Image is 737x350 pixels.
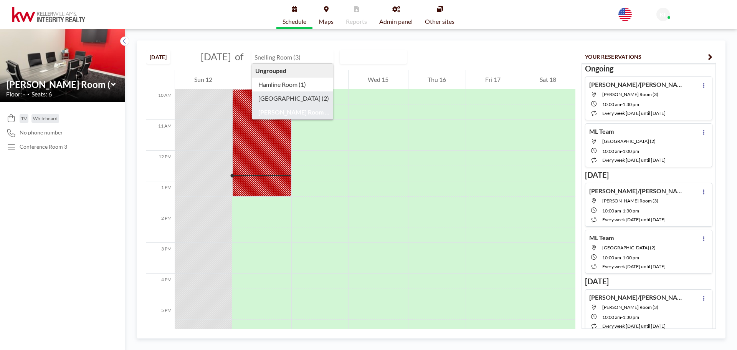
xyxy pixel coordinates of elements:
span: WEEKLY VIEW [342,52,385,62]
span: Snelling Room (3) [602,304,658,310]
div: [PERSON_NAME] Room (3) [252,105,333,119]
h4: ML Team [589,128,614,135]
span: Lexington Room (2) [602,138,656,144]
div: Sun 12 [175,70,232,89]
span: - [621,101,623,107]
p: Conference Room 3 [20,143,67,150]
span: 10:00 AM [602,208,621,214]
span: 1:30 PM [623,314,639,320]
span: Maps [319,18,334,25]
div: Search for option [340,50,407,63]
div: 5 PM [146,304,175,335]
h3: [DATE] [585,277,712,286]
h4: [PERSON_NAME]/[PERSON_NAME] [589,187,685,195]
span: 1:00 PM [623,255,639,260]
span: 1:30 PM [623,101,639,107]
div: Sat 18 [520,70,575,89]
span: Reports [346,18,367,25]
div: 3 PM [146,243,175,274]
div: Wed 15 [349,70,408,89]
h4: [PERSON_NAME]/[PERSON_NAME] [589,81,685,88]
div: Ungrouped [252,64,333,78]
span: Seats: 6 [31,90,52,98]
input: Snelling Room (3) [7,79,111,90]
h3: [DATE] [585,170,712,180]
button: [DATE] [146,50,170,64]
div: 2 PM [146,212,175,243]
h4: ML Team [589,234,614,242]
span: Lexington Room (2) [602,245,656,250]
span: Floor: - [6,90,25,98]
span: 1:30 PM [623,208,639,214]
span: 10:00 AM [602,148,621,154]
div: Thu 16 [408,70,466,89]
div: 12 PM [146,151,175,181]
div: Hamline Room (1) [252,78,333,91]
span: KF [660,11,667,18]
span: TV [21,116,27,121]
span: Schedule [283,18,306,25]
span: - [621,148,623,154]
span: No phone number [20,129,63,136]
span: Admin panel [379,18,413,25]
span: - [621,208,623,214]
div: Fri 17 [466,70,520,89]
span: of [235,51,243,63]
span: Snelling Room (3) [602,91,658,97]
span: 10:00 AM [602,255,621,260]
span: every week [DATE] until [DATE] [602,264,666,269]
span: 10:00 AM [602,101,621,107]
span: Snelling Room (3) [602,198,658,204]
span: [DATE] [201,51,231,62]
div: 1 PM [146,181,175,212]
div: 11 AM [146,120,175,151]
span: Whiteboard [33,116,58,121]
div: Mon 13 [232,70,292,89]
img: organization-logo [12,7,85,22]
span: every week [DATE] until [DATE] [602,217,666,222]
span: 1:00 PM [623,148,639,154]
span: Admin [673,15,687,21]
span: every week [DATE] until [DATE] [602,110,666,116]
span: every week [DATE] until [DATE] [602,323,666,329]
h4: [PERSON_NAME]/[PERSON_NAME] [589,294,685,301]
span: every week [DATE] until [DATE] [602,157,666,163]
button: YOUR RESERVATIONS [582,50,716,63]
span: Other sites [425,18,454,25]
div: 10 AM [146,89,175,120]
input: Search for option [386,52,394,62]
span: KWIR Front Desk [673,8,715,15]
span: • [27,92,30,97]
div: [GEOGRAPHIC_DATA] (2) [252,91,333,105]
span: 10:00 AM [602,314,621,320]
h3: Ongoing [585,64,712,73]
span: - [621,255,623,260]
span: - [621,314,623,320]
div: 4 PM [146,274,175,304]
input: Snelling Room (3) [252,51,326,63]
